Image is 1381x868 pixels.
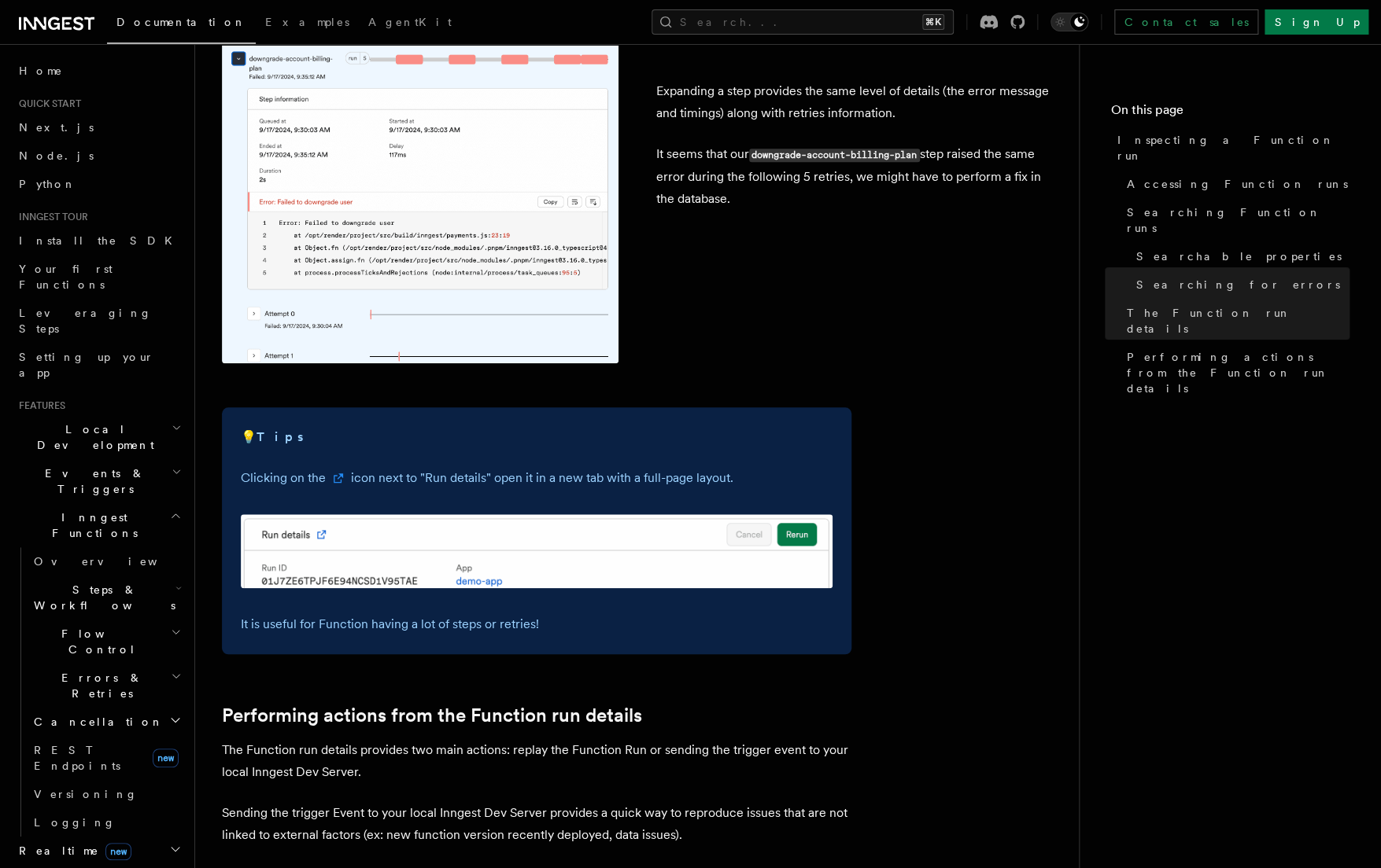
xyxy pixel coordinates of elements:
[1136,277,1340,292] span: Searching for errors
[116,16,246,28] span: Documentation
[28,736,185,780] a: REST Endpointsnew
[13,142,185,170] a: Node.js
[222,739,851,783] p: The Function run details provides two main actions: replay the Function Run or sending the trigge...
[656,80,1053,124] p: Expanding a step provides the same level of details (the error message and timings) along with re...
[28,780,185,808] a: Versioning
[28,626,171,657] span: Flow Control
[1130,242,1350,270] a: Searchable properties
[656,143,1053,210] p: It seems that our step raised the same error during the following 5 retries, we might have to per...
[19,149,94,162] span: Node.js
[34,744,120,772] span: REST Endpoints
[1114,9,1258,35] a: Contact sales
[19,63,63,79] span: Home
[13,57,185,85] a: Home
[28,714,164,730] span: Cancellation
[19,351,154,379] span: Setting up your app
[28,670,171,701] span: Errors & Retries
[359,5,461,42] a: AgentKit
[241,514,833,588] img: Clicking on the icon next to "Run details" open it in a new tab with a full-page layout
[13,459,185,503] button: Events & Triggers
[222,42,618,363] img: Expanding the second step lists all the attempted retries along with their respective error.
[105,843,131,860] span: new
[749,149,920,162] code: downgrade-account-billing-plan
[1130,270,1350,299] a: Searching for errors
[28,708,185,736] button: Cancellation
[265,16,349,28] span: Examples
[13,170,185,198] a: Python
[256,5,359,42] a: Examples
[13,343,185,387] a: Setting up your app
[13,399,65,412] span: Features
[34,788,138,800] span: Versioning
[13,97,81,110] span: Quick start
[13,837,185,865] button: Realtimenew
[13,255,185,299] a: Your first Functions
[241,467,326,489] div: Clicking on the
[153,748,179,767] span: new
[1121,198,1350,242] a: Searching Function runs
[222,704,642,726] a: Performing actions from the Function run details
[1051,13,1088,31] button: Toggle dark mode
[34,555,196,568] span: Overview
[241,426,833,448] p: 💡
[19,263,113,291] span: Your first Functions
[13,299,185,343] a: Leveraging Steps
[19,121,94,134] span: Next.js
[1136,248,1342,264] span: Searchable properties
[28,664,185,708] button: Errors & Retries
[28,620,185,664] button: Flow Control
[1111,101,1350,126] h4: On this page
[1121,343,1350,403] a: Performing actions from the Function run details
[368,16,452,28] span: AgentKit
[13,113,185,142] a: Next.js
[13,465,172,497] span: Events & Triggers
[28,808,185,837] a: Logging
[19,234,182,247] span: Install the SDK
[13,415,185,459] button: Local Development
[28,582,175,613] span: Steps & Workflows
[13,503,185,547] button: Inngest Functions
[28,576,185,620] button: Steps & Workflows
[13,226,185,255] a: Install the SDK
[257,429,306,444] strong: Tips
[19,307,152,335] span: Leveraging Steps
[1127,204,1350,236] span: Searching Function runs
[652,9,954,35] button: Search...⌘K
[13,547,185,837] div: Inngest Functions
[13,421,172,453] span: Local Development
[13,843,131,859] span: Realtime
[28,547,185,576] a: Overview
[1127,305,1350,337] span: The Function run details
[241,613,833,635] p: It is useful for Function having a lot of steps or retries!
[13,509,170,541] span: Inngest Functions
[1117,132,1350,164] span: Inspecting a Function run
[13,211,88,223] span: Inngest tour
[19,178,76,190] span: Python
[351,467,733,489] div: icon next to "Run details" open it in a new tab with a full-page layout.
[1121,170,1350,198] a: Accessing Function runs
[1121,299,1350,343] a: The Function run details
[1111,126,1350,170] a: Inspecting a Function run
[1265,9,1368,35] a: Sign Up
[34,816,116,829] span: Logging
[222,802,851,846] p: Sending the trigger Event to your local Inngest Dev Server provides a quick way to reproduce issu...
[922,14,944,30] kbd: ⌘K
[1127,176,1348,192] span: Accessing Function runs
[107,5,256,44] a: Documentation
[1127,349,1350,396] span: Performing actions from the Function run details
